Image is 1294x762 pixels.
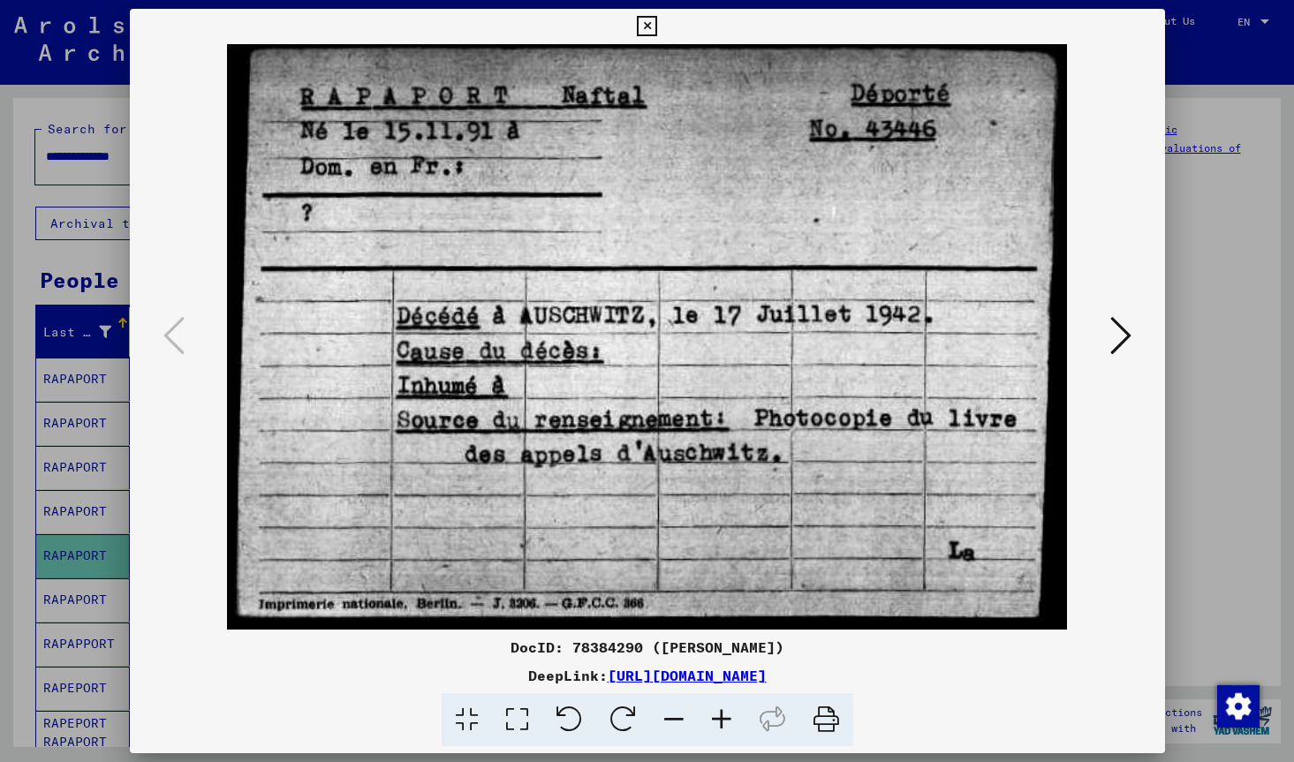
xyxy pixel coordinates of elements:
[130,665,1165,686] div: DeepLink:
[190,44,1105,630] img: 001.jpg
[608,667,767,684] a: [URL][DOMAIN_NAME]
[1217,685,1260,728] img: Change consent
[130,637,1165,658] div: DocID: 78384290 ([PERSON_NAME])
[1216,684,1259,727] div: Change consent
